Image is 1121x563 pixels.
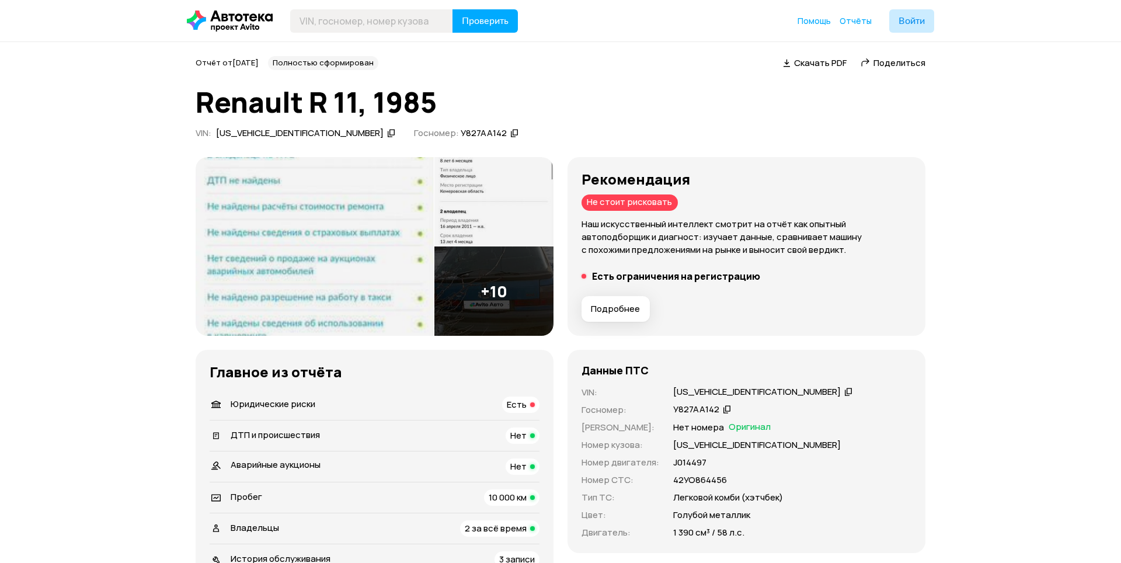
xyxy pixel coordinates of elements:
[673,456,706,469] p: J014497
[729,421,771,434] span: Оригинал
[673,474,727,486] p: 42УО864456
[783,57,847,69] a: Скачать PDF
[462,16,509,26] span: Проверить
[798,15,831,26] span: Помощь
[582,526,659,539] p: Двигатель :
[582,439,659,451] p: Номер кузова :
[861,57,925,69] a: Поделиться
[582,421,659,434] p: [PERSON_NAME] :
[582,456,659,469] p: Номер двигателя :
[582,364,649,377] h4: Данные ПТС
[231,458,321,471] span: Аварийные аукционы
[510,460,527,472] span: Нет
[196,86,925,118] h1: Renault R 11, 1985
[414,127,459,139] span: Госномер:
[673,526,744,539] p: 1 390 см³ / 58 л.с.
[673,404,719,416] div: У827АА142
[798,15,831,27] a: Помощь
[889,9,934,33] button: Войти
[465,522,527,534] span: 2 за всё время
[452,9,518,33] button: Проверить
[673,491,783,504] p: Легковой комби (хэтчбек)
[591,303,640,315] span: Подробнее
[840,15,872,27] a: Отчёты
[582,171,911,187] h3: Рекомендация
[582,474,659,486] p: Номер СТС :
[873,57,925,69] span: Поделиться
[582,218,911,256] p: Наш искусственный интеллект смотрит на отчёт как опытный автоподборщик и диагност: изучает данные...
[582,404,659,416] p: Госномер :
[582,296,650,322] button: Подробнее
[582,386,659,399] p: VIN :
[673,439,841,451] p: [US_VEHICLE_IDENTIFICATION_NUMBER]
[210,364,539,380] h3: Главное из отчёта
[582,509,659,522] p: Цвет :
[899,16,925,26] span: Войти
[489,491,527,503] span: 10 000 км
[231,491,262,503] span: Пробег
[673,509,750,522] p: Голубой металлик
[216,127,384,140] div: [US_VEHICLE_IDENTIFICATION_NUMBER]
[231,398,315,410] span: Юридические риски
[794,57,847,69] span: Скачать PDF
[290,9,453,33] input: VIN, госномер, номер кузова
[673,421,724,434] p: Нет номера
[231,429,320,441] span: ДТП и происшествия
[231,522,279,534] span: Владельцы
[840,15,872,26] span: Отчёты
[196,127,211,139] span: VIN :
[507,398,527,411] span: Есть
[196,57,259,68] span: Отчёт от [DATE]
[510,429,527,442] span: Нет
[592,270,760,282] h5: Есть ограничения на регистрацию
[673,386,841,398] div: [US_VEHICLE_IDENTIFICATION_NUMBER]
[582,491,659,504] p: Тип ТС :
[582,194,678,211] div: Не стоит рисковать
[461,127,507,140] div: У827АА142
[268,56,378,70] div: Полностью сформирован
